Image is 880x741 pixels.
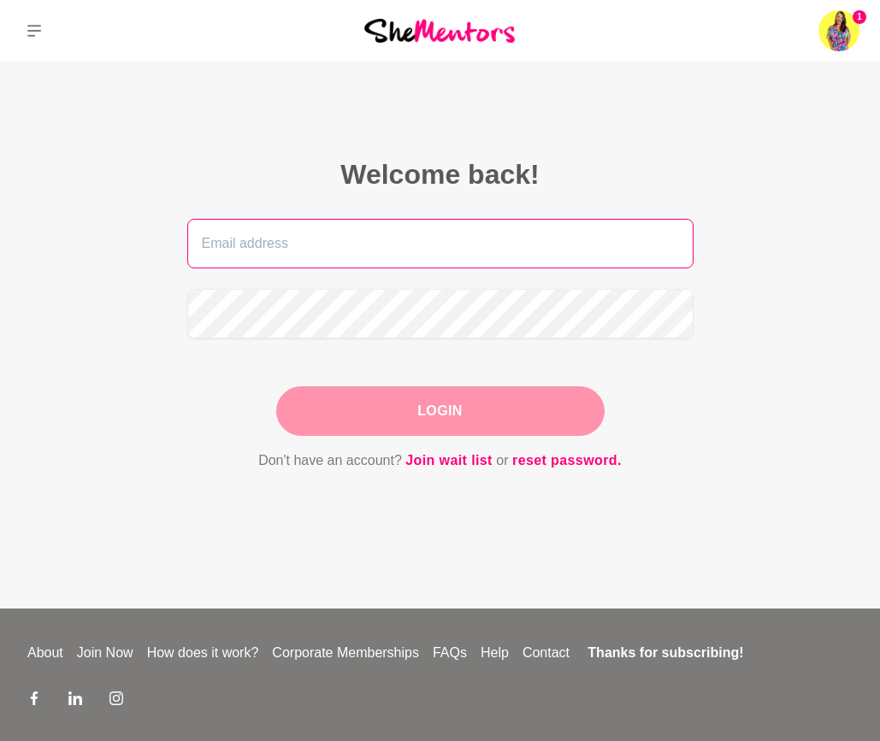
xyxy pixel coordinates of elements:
[187,157,694,191] h2: Welcome back!
[140,643,266,663] a: How does it work?
[426,643,474,663] a: FAQs
[516,643,576,663] a: Contact
[265,643,426,663] a: Corporate Memberships
[588,643,842,663] h4: Thanks for subscribing!
[405,450,493,472] a: Join wait list
[27,691,41,711] a: Facebook
[70,643,140,663] a: Join Now
[21,643,70,663] a: About
[68,691,82,711] a: LinkedIn
[512,450,622,472] a: reset password.
[109,691,123,711] a: Instagram
[853,10,866,24] span: 1
[187,450,694,472] p: Don't have an account? or
[818,10,859,51] a: Roslyn Thompson1
[187,219,694,268] input: Email address
[364,19,515,42] img: She Mentors Logo
[474,643,516,663] a: Help
[818,10,859,51] img: Roslyn Thompson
